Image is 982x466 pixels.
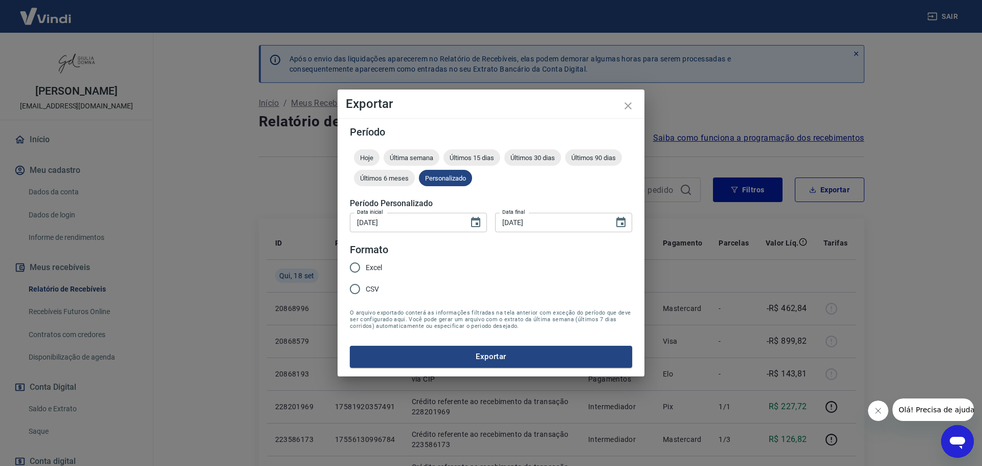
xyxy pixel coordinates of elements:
span: O arquivo exportado conterá as informações filtradas na tela anterior com exceção do período que ... [350,309,632,329]
span: CSV [366,284,379,295]
button: Choose date, selected date is 18 de set de 2025 [611,212,631,233]
div: Últimos 6 meses [354,170,415,186]
legend: Formato [350,242,388,257]
span: Olá! Precisa de ajuda? [6,7,86,15]
h5: Período Personalizado [350,198,632,209]
div: Última semana [384,149,439,166]
span: Últimos 90 dias [565,154,622,162]
button: Exportar [350,346,632,367]
span: Últimos 15 dias [443,154,500,162]
h5: Período [350,127,632,137]
span: Últimos 6 meses [354,174,415,182]
label: Data final [502,208,525,216]
button: close [616,94,640,118]
span: Última semana [384,154,439,162]
label: Data inicial [357,208,383,216]
div: Últimos 90 dias [565,149,622,166]
span: Personalizado [419,174,472,182]
span: Últimos 30 dias [504,154,561,162]
div: Hoje [354,149,380,166]
div: Últimos 30 dias [504,149,561,166]
div: Últimos 15 dias [443,149,500,166]
div: Personalizado [419,170,472,186]
iframe: Mensagem da empresa [892,398,974,421]
iframe: Fechar mensagem [868,401,888,421]
span: Hoje [354,154,380,162]
span: Excel [366,262,382,273]
iframe: Botão para abrir a janela de mensagens [941,425,974,458]
h4: Exportar [346,98,636,110]
input: DD/MM/YYYY [350,213,461,232]
input: DD/MM/YYYY [495,213,607,232]
button: Choose date, selected date is 18 de set de 2025 [465,212,486,233]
